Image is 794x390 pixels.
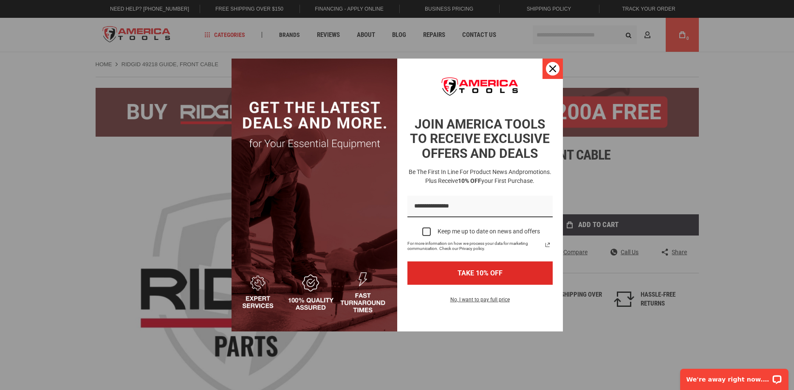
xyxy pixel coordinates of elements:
input: Email field [407,196,553,217]
svg: close icon [549,65,556,72]
span: For more information on how we process your data for marketing communication. Check our Privacy p... [407,241,543,251]
svg: link icon [543,240,553,250]
button: Close [543,59,563,79]
strong: 10% OFF [458,177,481,184]
iframe: LiveChat chat widget [675,363,794,390]
a: Read our Privacy Policy [543,240,553,250]
button: No, I want to pay full price [444,295,517,309]
div: Keep me up to date on news and offers [438,228,540,235]
button: TAKE 10% OFF [407,261,553,285]
strong: JOIN AMERICA TOOLS TO RECEIVE EXCLUSIVE OFFERS AND DEALS [410,117,550,161]
h3: Be the first in line for product news and [406,168,554,185]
